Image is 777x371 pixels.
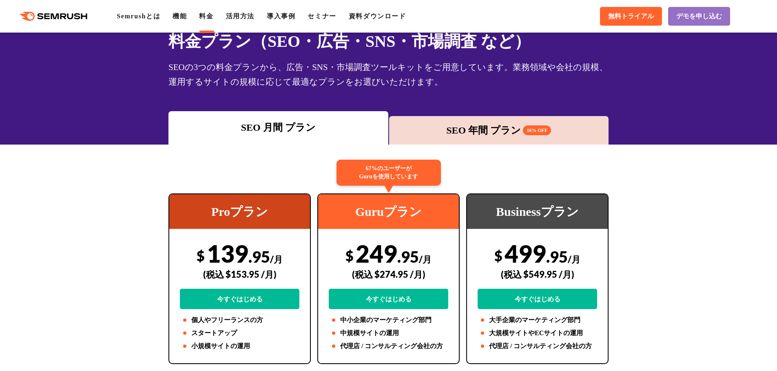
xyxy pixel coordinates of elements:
a: 今すぐはじめる [478,289,597,309]
span: /月 [270,254,283,265]
div: 249 [329,239,448,309]
span: .95 [397,247,419,266]
div: SEOの3つの料金プランから、広告・SNS・市場調査ツールキットをご用意しています。業務領域や会社の規模、運用するサイトの規模に応じて最適なプランをお選びいただけます。 [168,60,609,89]
span: .95 [248,247,270,266]
a: 今すぐはじめる [180,289,299,309]
div: Businessプラン [467,194,608,229]
div: Guruプラン [318,194,459,229]
li: 代理店 / コンサルティング会社の方 [478,341,597,351]
span: $ [197,247,205,264]
div: SEO 月間 プラン [173,120,384,135]
li: 個人やフリーランスの方 [180,315,299,325]
span: 16% OFF [523,125,551,135]
li: 中規模サイトの運用 [329,328,448,338]
div: SEO 年間 プラン [393,123,605,138]
div: (税込 $274.95 /月) [329,260,448,289]
div: 67%のユーザーが Guruを使用しています [336,160,441,186]
a: 今すぐはじめる [329,289,448,309]
li: 代理店 / コンサルティング会社の方 [329,341,448,351]
a: 料金 [199,13,213,20]
div: Proプラン [169,194,310,229]
a: 機能 [173,13,187,20]
a: 資料ダウンロード [349,13,406,20]
div: (税込 $153.95 /月) [180,260,299,289]
li: 大手企業のマーケティング部門 [478,315,597,325]
span: 無料トライアル [608,12,654,21]
span: .95 [546,247,568,266]
div: (税込 $549.95 /月) [478,260,597,289]
a: Semrushとは [117,13,160,20]
span: デモを申し込む [676,12,722,21]
span: $ [494,247,503,264]
a: セミナー [308,13,336,20]
span: /月 [419,254,432,265]
div: 499 [478,239,597,309]
li: スタートアップ [180,328,299,338]
div: 139 [180,239,299,309]
h1: 料金プラン（SEO・広告・SNS・市場調査 など） [168,29,609,53]
li: 小規模サイトの運用 [180,341,299,351]
li: 大規模サイトやECサイトの運用 [478,328,597,338]
a: 無料トライアル [600,7,662,26]
a: デモを申し込む [668,7,730,26]
span: /月 [568,254,580,265]
a: 活用方法 [226,13,255,20]
span: $ [345,247,354,264]
a: 導入事例 [267,13,295,20]
li: 中小企業のマーケティング部門 [329,315,448,325]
